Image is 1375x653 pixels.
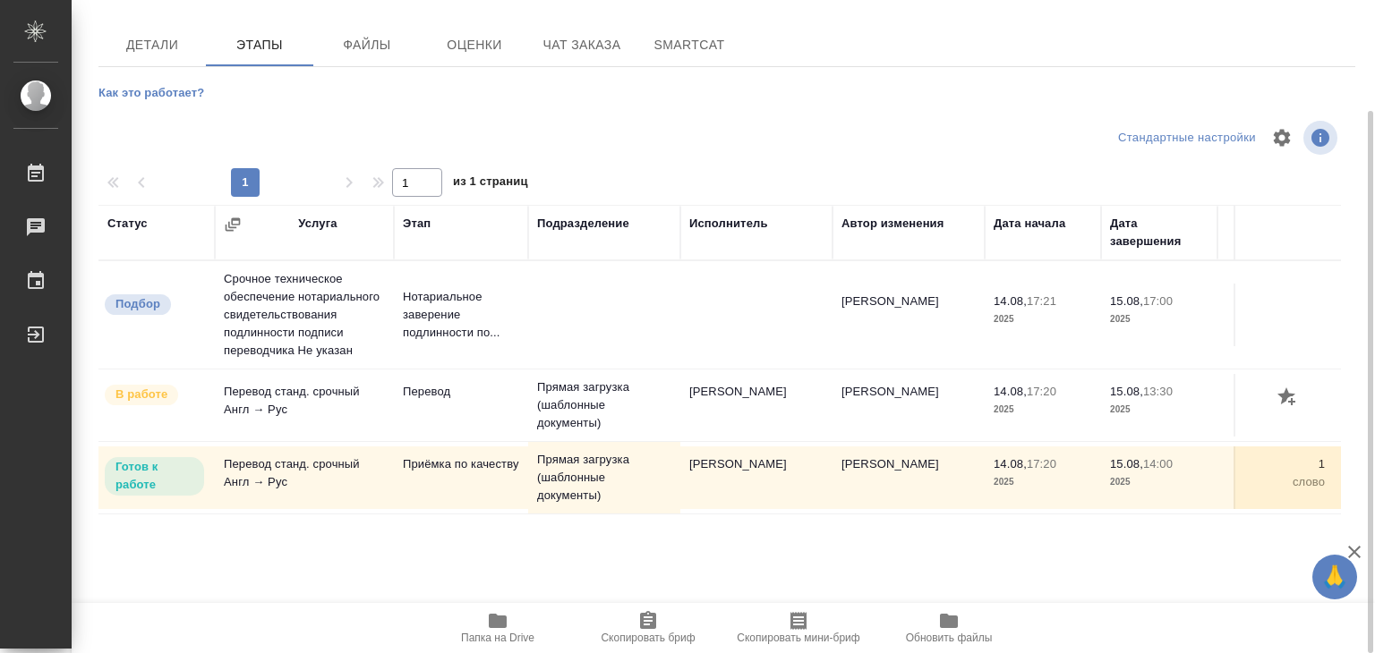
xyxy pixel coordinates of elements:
[115,386,167,403] p: В работе
[403,215,431,233] div: Этап
[646,34,732,56] span: SmartCat
[115,295,160,313] p: Подбор
[1110,310,1208,328] p: 2025
[994,385,1027,398] p: 14.08,
[431,34,517,56] span: Оценки
[115,458,193,494] p: Готов к работе
[1226,310,1325,328] p: док.
[1260,116,1303,159] span: Настроить таблицу
[874,603,1024,653] button: Обновить файлы
[528,442,680,513] td: Прямая загрузка (шаблонные документы)
[1143,294,1173,308] p: 17:00
[403,383,519,401] p: Перевод
[1114,124,1260,152] div: split button
[1226,473,1325,491] p: слово
[461,632,534,644] span: Папка на Drive
[1027,385,1056,398] p: 17:20
[833,374,985,437] td: [PERSON_NAME]
[1027,457,1056,471] p: 17:20
[1226,383,1325,401] p: 1
[1226,401,1325,419] p: слово
[1110,215,1208,250] div: Дата завершения
[833,284,985,346] td: [PERSON_NAME]
[403,455,519,473] p: Приёмка по качеству
[689,215,768,233] div: Исполнитель
[601,632,695,644] span: Скопировать бриф
[723,603,874,653] button: Скопировать мини-бриф
[994,294,1027,308] p: 14.08,
[1226,293,1325,310] p: 0
[1027,294,1056,308] p: 17:21
[906,632,993,644] span: Обновить файлы
[215,261,394,369] td: Срочное техническое обеспечение нотариального свидетельствования подлинности подписи переводчика ...
[994,457,1027,471] p: 14.08,
[680,446,833,509] td: [PERSON_NAME]
[994,401,1092,419] p: 2025
[841,215,944,233] div: Автор изменения
[994,310,1092,328] p: 2025
[109,34,195,56] span: Детали
[453,171,528,197] span: из 1 страниц
[528,369,680,441] td: Прямая загрузка (шаблонные документы)
[215,374,394,437] td: Перевод станд. срочный Англ → Рус
[994,215,1065,233] div: Дата начала
[324,34,410,56] span: Файлы
[1303,121,1341,155] span: Посмотреть информацию
[573,603,723,653] button: Скопировать бриф
[737,632,859,644] span: Скопировать мини-бриф
[217,34,303,56] span: Этапы
[539,34,625,56] span: Чат заказа
[1143,457,1173,471] p: 14:00
[1110,385,1143,398] p: 15.08,
[1143,385,1173,398] p: 13:30
[1273,383,1303,413] button: Добавить оценку
[98,86,204,99] span: Как это работает?
[1319,558,1350,596] span: 🙏
[215,446,394,509] td: Перевод станд. срочный Англ → Рус
[224,216,242,233] button: Сгруппировать
[833,446,985,509] td: [PERSON_NAME]
[1226,455,1325,473] p: 1
[298,215,337,233] div: Услуга
[1110,473,1208,491] p: 2025
[1110,401,1208,419] p: 2025
[1312,555,1357,599] button: 🙏
[994,473,1092,491] p: 2025
[403,288,519,342] p: Нотариальное заверение подлинности по...
[680,374,833,437] td: [PERSON_NAME]
[1110,457,1143,471] p: 15.08,
[423,603,573,653] button: Папка на Drive
[107,215,148,233] div: Статус
[537,215,629,233] div: Подразделение
[1110,294,1143,308] p: 15.08,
